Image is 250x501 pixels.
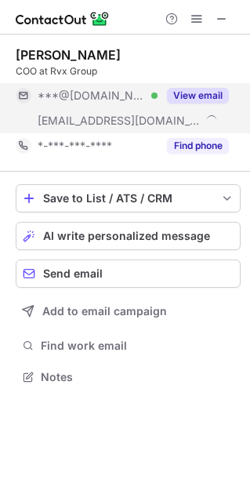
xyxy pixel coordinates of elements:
span: Find work email [41,339,234,353]
img: ContactOut v5.3.10 [16,9,110,28]
button: Find work email [16,335,241,357]
div: Save to List / ATS / CRM [43,192,213,205]
span: [EMAIL_ADDRESS][DOMAIN_NAME] [38,114,201,128]
div: COO at Rvx Group [16,64,241,78]
button: Reveal Button [167,88,229,103]
button: Add to email campaign [16,297,241,325]
span: Notes [41,370,234,384]
button: AI write personalized message [16,222,241,250]
span: Send email [43,267,103,280]
button: save-profile-one-click [16,184,241,212]
span: ***@[DOMAIN_NAME] [38,89,146,103]
button: Send email [16,260,241,288]
span: Add to email campaign [42,305,167,318]
div: [PERSON_NAME] [16,47,121,63]
button: Notes [16,366,241,388]
span: AI write personalized message [43,230,210,242]
button: Reveal Button [167,138,229,154]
